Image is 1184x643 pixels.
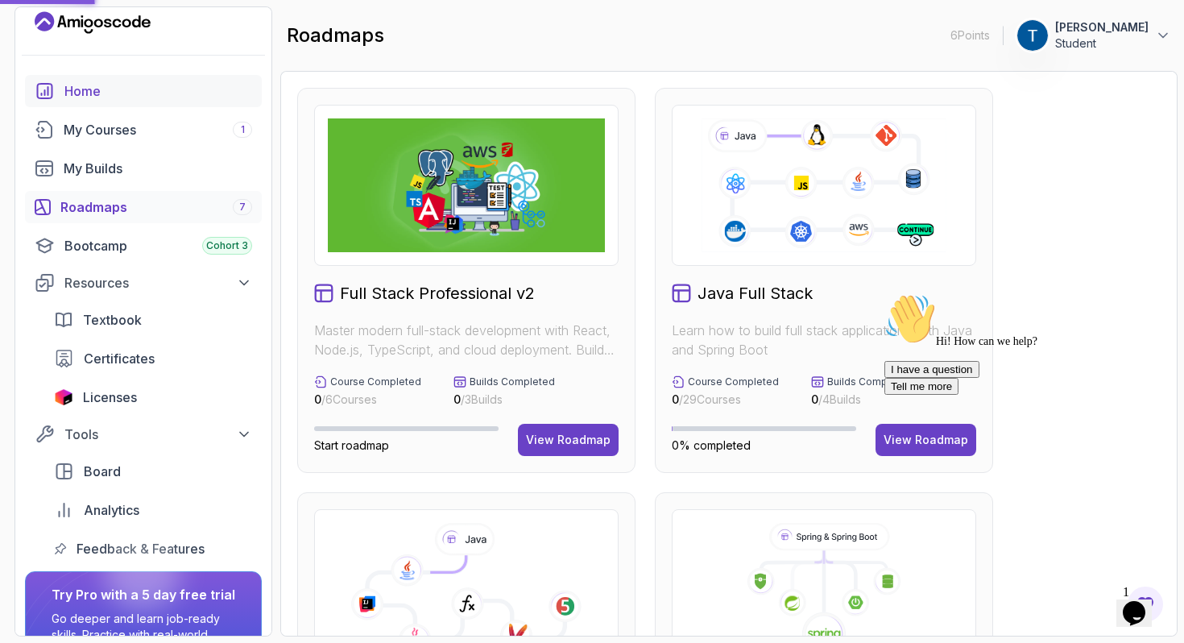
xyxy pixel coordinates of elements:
iframe: chat widget [878,287,1168,570]
p: Student [1055,35,1149,52]
div: My Builds [64,159,252,178]
a: feedback [44,533,262,565]
div: Home [64,81,252,101]
span: Hi! How can we help? [6,48,159,60]
div: My Courses [64,120,252,139]
button: Tools [25,420,262,449]
div: Tools [64,425,252,444]
h2: roadmaps [287,23,384,48]
a: roadmaps [25,191,262,223]
div: Resources [64,273,252,292]
span: 0 [811,392,818,406]
h2: Full Stack Professional v2 [340,282,535,305]
p: / 3 Builds [453,392,555,408]
img: :wave: [6,6,58,58]
a: certificates [44,342,262,375]
span: 0 [453,392,461,406]
a: Landing page [35,10,151,35]
span: 0 [314,392,321,406]
p: Builds Completed [827,375,913,388]
a: analytics [44,494,262,526]
span: Certificates [84,349,155,368]
button: I have a question [6,74,101,91]
button: View Roadmap [876,424,976,456]
div: Bootcamp [64,236,252,255]
a: home [25,75,262,107]
span: 0% completed [672,438,751,452]
img: Full Stack Professional v2 [328,118,605,252]
a: courses [25,114,262,146]
img: jetbrains icon [54,389,73,405]
a: bootcamp [25,230,262,262]
button: View Roadmap [518,424,619,456]
a: textbook [44,304,262,336]
p: Course Completed [688,375,779,388]
div: 👋Hi! How can we help?I have a questionTell me more [6,6,296,108]
iframe: chat widget [1116,579,1168,627]
a: board [44,455,262,487]
span: Cohort 3 [206,239,248,252]
button: Resources [25,268,262,297]
a: licenses [44,381,262,413]
span: Licenses [83,388,137,407]
p: Learn how to build full stack applications with Java and Spring Boot [672,321,976,359]
p: Course Completed [330,375,421,388]
a: builds [25,152,262,185]
p: / 6 Courses [314,392,421,408]
button: Tell me more [6,91,81,108]
p: Master modern full-stack development with React, Node.js, TypeScript, and cloud deployment. Build... [314,321,619,359]
span: Analytics [84,500,139,520]
span: 0 [672,392,679,406]
div: View Roadmap [526,432,611,448]
p: / 4 Builds [811,392,913,408]
span: 7 [239,201,246,214]
div: Roadmaps [60,197,252,217]
h2: Java Full Stack [698,282,813,305]
p: 6 Points [950,27,990,44]
p: / 29 Courses [672,392,779,408]
span: 1 [241,123,245,136]
span: Board [84,462,121,481]
img: user profile image [1017,20,1048,51]
span: Start roadmap [314,438,389,452]
span: Textbook [83,310,142,330]
p: Builds Completed [470,375,555,388]
span: Feedback & Features [77,539,205,558]
button: user profile image[PERSON_NAME]Student [1016,19,1171,52]
p: [PERSON_NAME] [1055,19,1149,35]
